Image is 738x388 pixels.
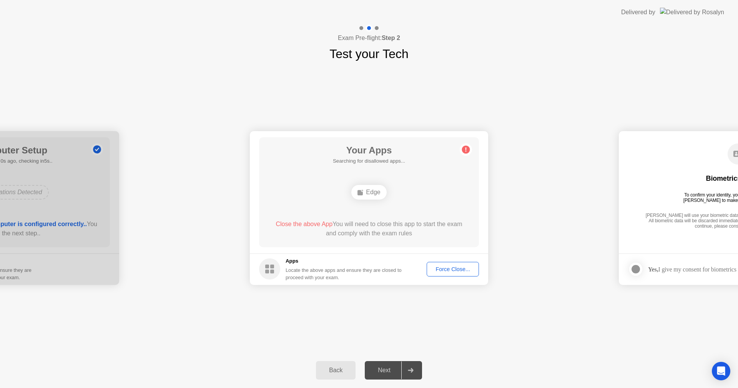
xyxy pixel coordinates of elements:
[270,220,468,238] div: You will need to close this app to start the exam and comply with the exam rules
[660,8,724,17] img: Delivered by Rosalyn
[333,157,405,165] h5: Searching for disallowed apps...
[286,257,402,265] h5: Apps
[333,143,405,157] h1: Your Apps
[382,35,400,41] b: Step 2
[648,266,658,273] strong: Yes,
[367,367,401,374] div: Next
[329,45,409,63] h1: Test your Tech
[316,361,356,380] button: Back
[338,33,400,43] h4: Exam Pre-flight:
[429,266,476,272] div: Force Close...
[351,185,386,200] div: Edge
[427,262,479,276] button: Force Close...
[276,221,332,227] span: Close the above App
[286,266,402,281] div: Locate the above apps and ensure they are closed to proceed with your exam.
[365,361,422,380] button: Next
[712,362,730,380] div: Open Intercom Messenger
[318,367,353,374] div: Back
[621,8,655,17] div: Delivered by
